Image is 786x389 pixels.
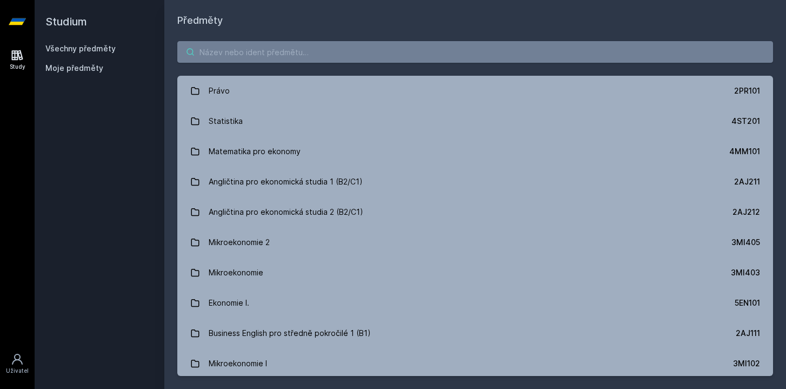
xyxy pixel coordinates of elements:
div: Uživatel [6,367,29,375]
div: 3MI405 [731,237,760,248]
span: Moje předměty [45,63,103,74]
div: 2AJ111 [736,328,760,339]
div: 4ST201 [731,116,760,127]
div: Study [10,63,25,71]
h1: Předměty [177,13,773,28]
a: Mikroekonomie I 3MI102 [177,348,773,379]
div: 4MM101 [729,146,760,157]
a: Business English pro středně pokročilé 1 (B1) 2AJ111 [177,318,773,348]
div: 2AJ211 [734,176,760,187]
a: Angličtina pro ekonomická studia 2 (B2/C1) 2AJ212 [177,197,773,227]
div: 3MI403 [731,267,760,278]
div: Mikroekonomie I [209,353,267,374]
div: 2AJ212 [732,207,760,217]
div: Angličtina pro ekonomická studia 2 (B2/C1) [209,201,363,223]
div: Matematika pro ekonomy [209,141,301,162]
a: Všechny předměty [45,44,116,53]
div: Mikroekonomie 2 [209,232,270,253]
a: Matematika pro ekonomy 4MM101 [177,136,773,167]
div: 3MI102 [733,358,760,369]
div: Business English pro středně pokročilé 1 (B1) [209,322,371,344]
a: Angličtina pro ekonomická studia 1 (B2/C1) 2AJ211 [177,167,773,197]
a: Mikroekonomie 3MI403 [177,258,773,288]
div: 5EN101 [735,298,760,308]
a: Mikroekonomie 2 3MI405 [177,227,773,258]
a: Study [2,43,32,76]
a: Právo 2PR101 [177,76,773,106]
div: 2PR101 [734,85,760,96]
a: Uživatel [2,347,32,380]
div: Statistika [209,110,243,132]
a: Statistika 4ST201 [177,106,773,136]
div: Mikroekonomie [209,262,263,283]
div: Právo [209,80,230,102]
a: Ekonomie I. 5EN101 [177,288,773,318]
input: Název nebo ident předmětu… [177,41,773,63]
div: Ekonomie I. [209,292,249,314]
div: Angličtina pro ekonomická studia 1 (B2/C1) [209,171,363,193]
